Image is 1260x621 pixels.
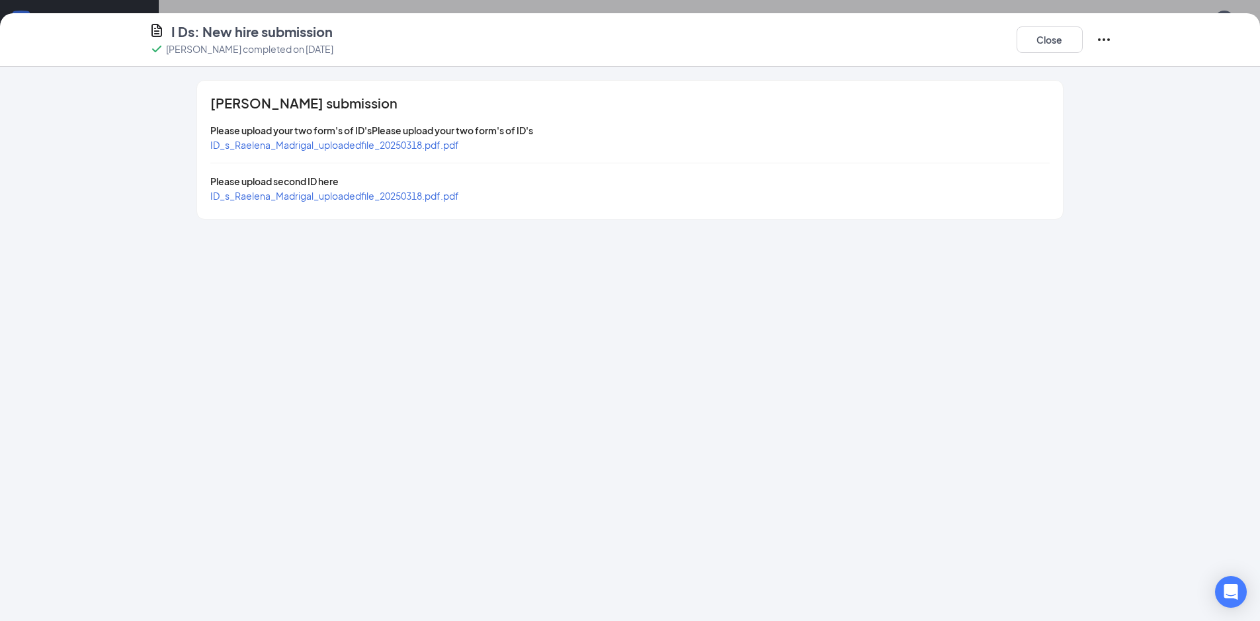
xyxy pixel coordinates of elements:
[149,22,165,38] svg: CustomFormIcon
[1096,32,1112,48] svg: Ellipses
[171,22,333,41] h4: I Ds: New hire submission
[210,175,339,187] span: Please upload second ID here
[1017,26,1083,53] button: Close
[1215,576,1247,608] div: Open Intercom Messenger
[210,97,398,110] span: [PERSON_NAME] submission
[149,41,165,57] svg: Checkmark
[210,190,459,202] a: ID_s_Raelena_Madrigal_uploadedfile_20250318.pdf.pdf
[166,42,333,56] p: [PERSON_NAME] completed on [DATE]
[210,139,459,151] a: ID_s_Raelena_Madrigal_uploadedfile_20250318.pdf.pdf
[210,124,533,136] span: Please upload your two form's of ID'sPlease upload your two form's of ID's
